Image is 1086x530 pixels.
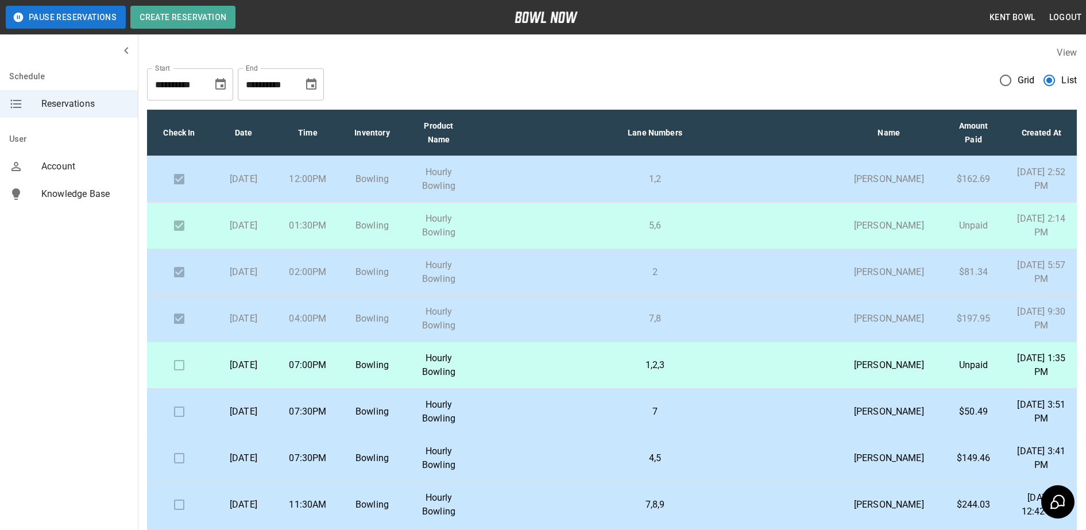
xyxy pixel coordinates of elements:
[1006,110,1077,156] th: Created At
[340,110,404,156] th: Inventory
[413,305,464,332] p: Hourly Bowling
[1015,491,1068,519] p: [DATE] 12:42 PM
[41,97,129,111] span: Reservations
[846,265,932,279] p: [PERSON_NAME]
[1057,47,1077,58] label: View
[285,312,331,326] p: 04:00PM
[1015,258,1068,286] p: [DATE] 5:57 PM
[941,110,1006,156] th: Amount Paid
[846,451,932,465] p: [PERSON_NAME]
[41,187,129,201] span: Knowledge Base
[349,498,395,512] p: Bowling
[1015,351,1068,379] p: [DATE] 1:35 PM
[147,110,211,156] th: Check In
[950,312,997,326] p: $197.95
[413,258,464,286] p: Hourly Bowling
[837,110,941,156] th: Name
[1015,165,1068,193] p: [DATE] 2:52 PM
[846,172,932,186] p: [PERSON_NAME]
[846,312,932,326] p: [PERSON_NAME]
[211,110,276,156] th: Date
[413,165,464,193] p: Hourly Bowling
[1015,444,1068,472] p: [DATE] 3:41 PM
[221,358,266,372] p: [DATE]
[846,498,932,512] p: [PERSON_NAME]
[846,405,932,419] p: [PERSON_NAME]
[221,265,266,279] p: [DATE]
[404,110,473,156] th: Product Name
[221,451,266,465] p: [DATE]
[1015,212,1068,239] p: [DATE] 2:14 PM
[950,405,997,419] p: $50.49
[846,219,932,233] p: [PERSON_NAME]
[482,405,828,419] p: 7
[950,265,997,279] p: $81.34
[1018,73,1035,87] span: Grid
[482,358,828,372] p: 1,2,3
[285,358,331,372] p: 07:00PM
[413,212,464,239] p: Hourly Bowling
[515,11,578,23] img: logo
[285,405,331,419] p: 07:30PM
[473,110,837,156] th: Lane Numbers
[1045,7,1086,28] button: Logout
[413,444,464,472] p: Hourly Bowling
[482,219,828,233] p: 5,6
[285,498,331,512] p: 11:30AM
[413,351,464,379] p: Hourly Bowling
[1015,305,1068,332] p: [DATE] 9:30 PM
[950,219,997,233] p: Unpaid
[1015,398,1068,425] p: [DATE] 3:51 PM
[413,491,464,519] p: Hourly Bowling
[349,312,395,326] p: Bowling
[950,172,997,186] p: $162.69
[1061,73,1077,87] span: List
[985,7,1040,28] button: Kent Bowl
[285,172,331,186] p: 12:00PM
[6,6,126,29] button: Pause Reservations
[221,312,266,326] p: [DATE]
[349,172,395,186] p: Bowling
[285,451,331,465] p: 07:30PM
[482,265,828,279] p: 2
[276,110,340,156] th: Time
[41,160,129,173] span: Account
[482,312,828,326] p: 7,8
[221,219,266,233] p: [DATE]
[349,451,395,465] p: Bowling
[209,73,232,96] button: Choose date, selected date is Sep 27, 2025
[285,265,331,279] p: 02:00PM
[349,405,395,419] p: Bowling
[221,172,266,186] p: [DATE]
[482,451,828,465] p: 4,5
[130,6,235,29] button: Create Reservation
[482,498,828,512] p: 7,8,9
[950,498,997,512] p: $244.03
[285,219,331,233] p: 01:30PM
[300,73,323,96] button: Choose date, selected date is Oct 27, 2025
[846,358,932,372] p: [PERSON_NAME]
[221,405,266,419] p: [DATE]
[349,265,395,279] p: Bowling
[413,398,464,425] p: Hourly Bowling
[950,451,997,465] p: $149.46
[349,358,395,372] p: Bowling
[950,358,997,372] p: Unpaid
[482,172,828,186] p: 1,2
[349,219,395,233] p: Bowling
[221,498,266,512] p: [DATE]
